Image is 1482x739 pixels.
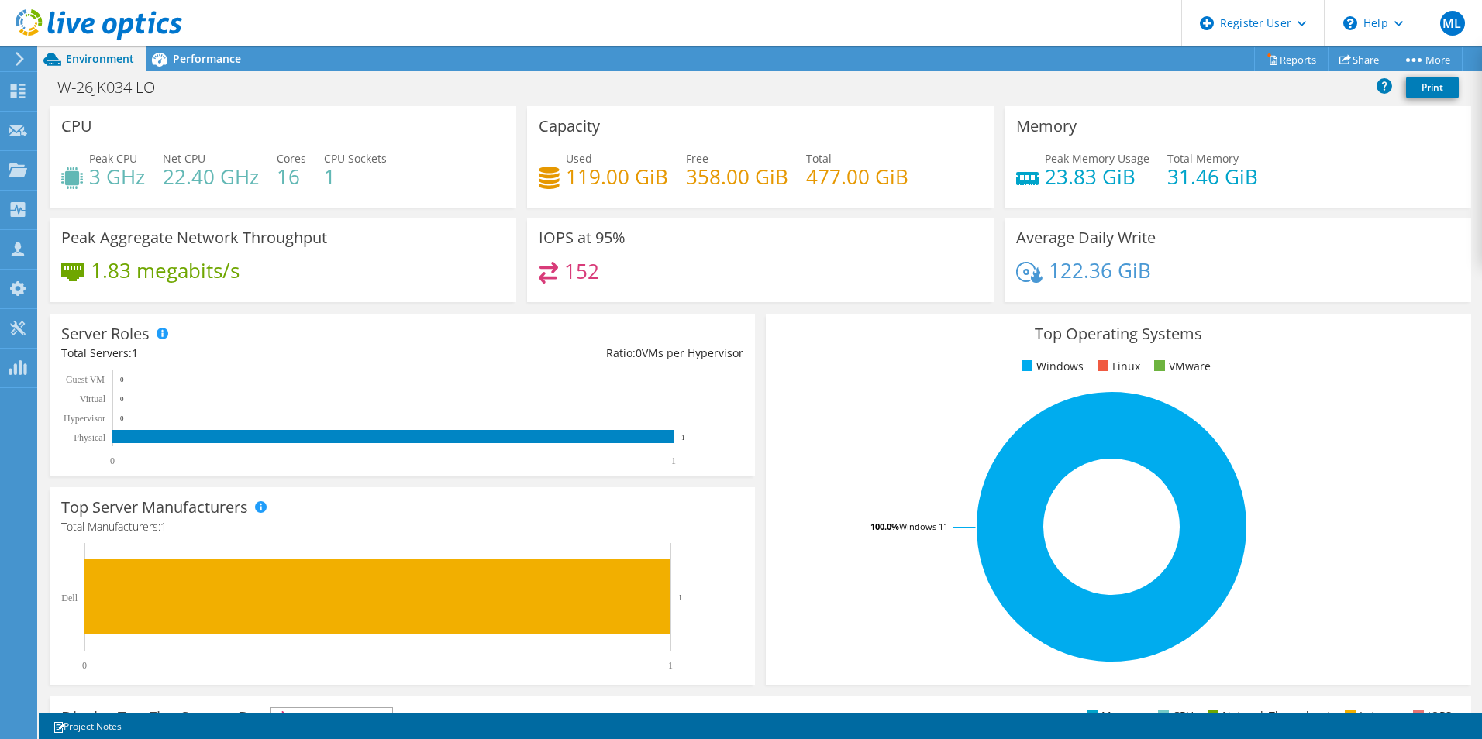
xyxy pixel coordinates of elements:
span: CPU Sockets [324,151,387,166]
h4: 119.00 GiB [566,168,668,185]
h4: 152 [564,263,599,280]
li: Windows [1018,358,1084,375]
li: Memory [1083,707,1144,724]
text: Guest VM [66,374,105,385]
span: Cores [277,151,306,166]
li: IOPS [1409,707,1452,724]
h3: Top Server Manufacturers [61,499,248,516]
h4: Total Manufacturers: [61,518,743,535]
tspan: Windows 11 [899,521,948,532]
h4: 122.36 GiB [1049,262,1151,279]
li: Network Throughput [1204,707,1331,724]
h4: 477.00 GiB [806,168,908,185]
span: Used [566,151,592,166]
li: Linux [1094,358,1140,375]
span: 0 [636,345,642,360]
li: Latency [1341,707,1399,724]
h4: 23.83 GiB [1045,168,1149,185]
span: Environment [66,51,134,66]
text: 0 [82,660,87,671]
a: Project Notes [42,717,133,736]
a: More [1391,47,1463,71]
h4: 1 [324,168,387,185]
text: 1 [671,455,676,466]
text: 1 [668,660,673,671]
a: Share [1328,47,1391,71]
text: 0 [120,376,124,383]
h3: Top Operating Systems [777,325,1460,342]
text: 0 [120,414,124,422]
svg: \n [1343,16,1357,30]
h1: W-26JK034 LO [50,79,179,96]
text: Physical [74,432,105,443]
a: Reports [1254,47,1329,71]
h3: CPU [61,118,92,135]
h3: IOPS at 95% [539,229,626,246]
span: Free [686,151,708,166]
li: CPU [1154,707,1194,724]
span: Net CPU [163,151,205,166]
a: Print [1406,77,1459,98]
text: Hypervisor [64,413,105,424]
h3: Peak Aggregate Network Throughput [61,229,327,246]
li: VMware [1150,358,1211,375]
tspan: 100.0% [870,521,899,532]
h4: 1.83 megabits/s [91,262,240,279]
span: IOPS [271,708,392,727]
span: Total [806,151,832,166]
span: Peak CPU [89,151,137,166]
span: Performance [173,51,241,66]
div: Total Servers: [61,345,402,362]
h4: 31.46 GiB [1167,168,1258,185]
h4: 22.40 GHz [163,168,259,185]
text: 0 [110,455,115,466]
text: Virtual [80,394,106,404]
text: 0 [120,395,124,403]
h4: 358.00 GiB [686,168,788,185]
text: 1 [681,434,685,442]
h3: Average Daily Write [1016,229,1156,246]
text: Dell [61,593,78,603]
span: ML [1440,11,1465,36]
h3: Capacity [539,118,600,135]
span: Total Memory [1167,151,1239,166]
span: 1 [160,519,167,534]
div: Ratio: VMs per Hypervisor [402,345,743,362]
h3: Memory [1016,118,1077,135]
h4: 3 GHz [89,168,145,185]
span: Peak Memory Usage [1045,151,1149,166]
text: 1 [678,593,683,602]
h3: Server Roles [61,325,150,342]
h4: 16 [277,168,306,185]
span: 1 [132,345,138,360]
